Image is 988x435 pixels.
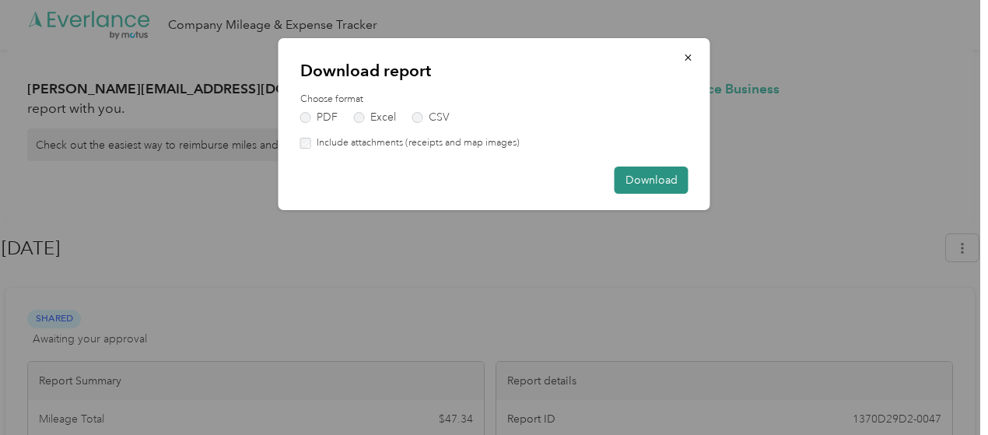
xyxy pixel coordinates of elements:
[354,112,396,123] label: Excel
[300,60,688,82] p: Download report
[300,112,338,123] label: PDF
[615,167,688,194] button: Download
[300,93,688,107] label: Choose format
[412,112,450,123] label: CSV
[311,136,520,150] label: Include attachments (receipts and map images)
